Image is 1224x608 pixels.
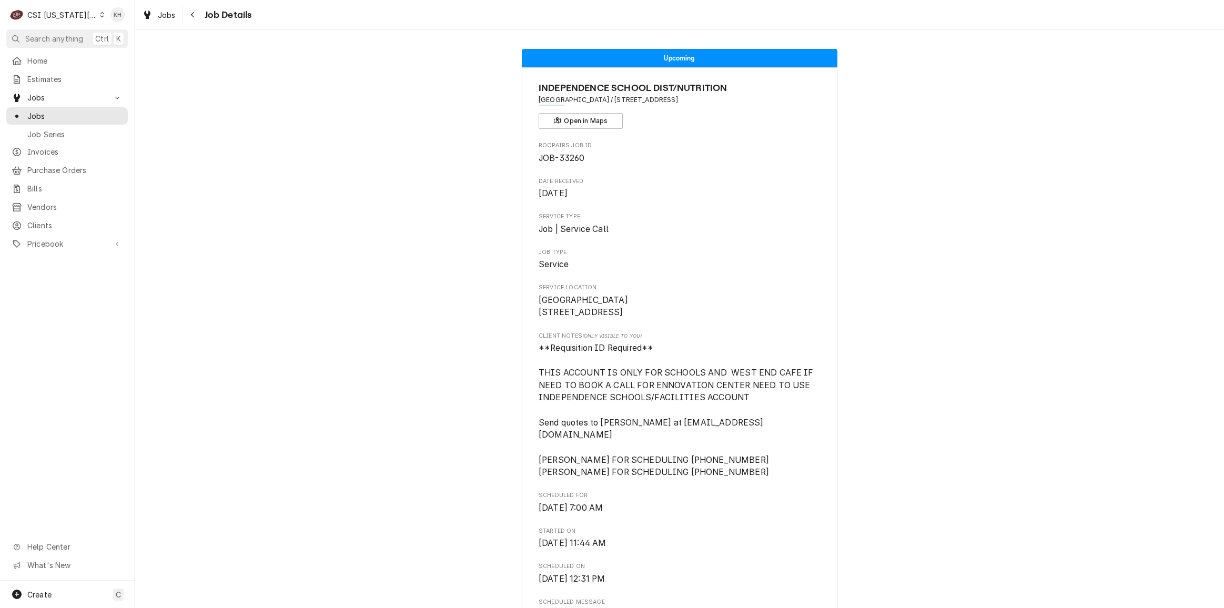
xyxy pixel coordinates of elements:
button: Search anythingCtrlK [6,29,128,48]
a: Jobs [6,107,128,125]
span: Started On [539,527,820,535]
span: Home [27,55,123,66]
span: JOB-33260 [539,153,584,163]
a: Bills [6,180,128,197]
span: Search anything [25,33,83,44]
span: Roopairs Job ID [539,152,820,165]
span: Create [27,590,52,599]
span: What's New [27,560,122,571]
div: Roopairs Job ID [539,141,820,164]
span: Job Type [539,248,820,257]
div: CSI Kansas City's Avatar [9,7,24,22]
div: Client Information [539,81,820,129]
span: [GEOGRAPHIC_DATA] [STREET_ADDRESS] [539,295,628,318]
a: Home [6,52,128,69]
span: Scheduled On [539,562,820,571]
span: Date Received [539,187,820,200]
div: Service Type [539,212,820,235]
div: CSI [US_STATE][GEOGRAPHIC_DATA] [27,9,97,21]
a: Purchase Orders [6,161,128,179]
span: Service [539,259,569,269]
div: Job Type [539,248,820,271]
button: Navigate back [185,6,201,23]
div: Status [522,49,837,67]
span: Bills [27,183,123,194]
span: [DATE] 11:44 AM [539,538,606,548]
span: **Requisition ID Required** THIS ACCOUNT IS ONLY FOR SCHOOLS AND WEST END CAFE IF NEED TO BOOK A ... [539,343,816,477]
span: C [116,589,121,600]
a: Jobs [138,6,180,24]
div: Started On [539,527,820,550]
div: C [9,7,24,22]
span: (Only Visible to You) [582,333,642,339]
a: Estimates [6,70,128,88]
a: Clients [6,217,128,234]
span: Scheduled For [539,502,820,514]
span: Job Type [539,258,820,271]
span: Invoices [27,146,123,157]
span: Upcoming [664,55,694,62]
div: [object Object] [539,332,820,479]
span: Scheduled Message [539,598,820,606]
span: Client Notes [539,332,820,340]
a: Go to What's New [6,556,128,574]
a: Vendors [6,198,128,216]
div: Date Received [539,177,820,200]
span: Name [539,81,820,95]
a: Go to Help Center [6,538,128,555]
span: Service Location [539,283,820,292]
span: Pricebook [27,238,107,249]
span: Service Type [539,223,820,236]
div: Service Location [539,283,820,319]
span: Ctrl [95,33,109,44]
span: Service Location [539,294,820,319]
a: Job Series [6,126,128,143]
a: Invoices [6,143,128,160]
div: KH [110,7,125,22]
span: Clients [27,220,123,231]
span: [DATE] 12:31 PM [539,574,605,584]
span: Help Center [27,541,122,552]
span: Job | Service Call [539,224,609,234]
span: Scheduled For [539,491,820,500]
span: Purchase Orders [27,165,123,176]
span: Vendors [27,201,123,212]
span: Job Details [201,8,252,22]
span: Service Type [539,212,820,221]
span: Jobs [27,110,123,121]
span: Jobs [27,92,107,103]
span: Estimates [27,74,123,85]
span: Jobs [158,9,176,21]
button: Open in Maps [539,113,623,129]
span: Started On [539,537,820,550]
a: Go to Pricebook [6,235,128,252]
span: Roopairs Job ID [539,141,820,150]
span: K [116,33,121,44]
div: Kelsey Hetlage's Avatar [110,7,125,22]
span: Job Series [27,129,123,140]
span: [object Object] [539,342,820,479]
span: Date Received [539,177,820,186]
span: [DATE] [539,188,568,198]
div: Scheduled For [539,491,820,514]
span: Scheduled On [539,573,820,585]
div: Scheduled On [539,562,820,585]
span: [DATE] 7:00 AM [539,503,603,513]
span: Address [539,95,820,105]
a: Go to Jobs [6,89,128,106]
